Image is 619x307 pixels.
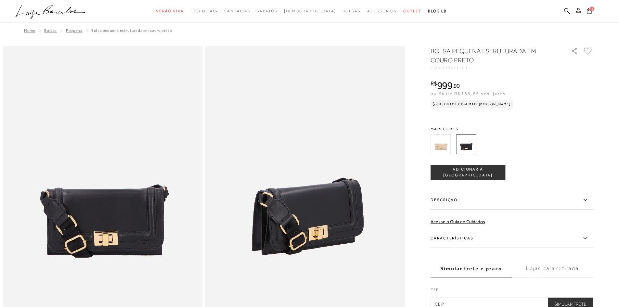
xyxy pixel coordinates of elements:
[156,5,184,17] a: categoryNavScreenReaderText
[66,28,82,33] a: Pequena
[431,219,485,224] a: Acesse o Guia de Cuidados
[190,9,218,13] span: Essenciais
[431,287,593,296] label: CEP
[442,66,468,70] span: 777711501
[431,134,451,154] img: BOLSA PEQUENA ESTRUTURADA EM COURO BEGE NATA
[431,191,593,210] label: Descrição
[431,46,552,65] h1: BOLSA PEQUENA ESTRUTURADA EM COURO PRETO
[367,9,397,13] span: Acessórios
[431,229,593,248] label: Características
[454,82,460,89] span: 90
[367,5,397,17] a: categoryNavScreenReaderText
[585,7,594,16] button: 1
[428,5,447,17] a: BLOG LB
[431,167,505,178] span: ADICIONAR À [GEOGRAPHIC_DATA]
[284,5,336,17] a: noSubCategoriesText
[590,6,594,11] span: 1
[257,5,277,17] a: categoryNavScreenReaderText
[224,5,250,17] a: categoryNavScreenReaderText
[224,9,250,13] span: Sandálias
[431,100,513,108] div: Cashback com Mais [PERSON_NAME]
[403,9,421,13] span: Outlet
[431,66,561,70] div: CÓD:
[342,5,361,17] a: categoryNavScreenReaderText
[190,5,218,17] a: categoryNavScreenReaderText
[431,91,506,96] span: ou 6x de R$166,65 sem juros
[437,80,452,91] span: 999
[403,5,421,17] a: categoryNavScreenReaderText
[431,260,512,277] label: Simular frete e prazo
[24,28,35,33] a: Home
[431,81,437,86] i: R$
[284,9,336,13] span: [DEMOGRAPHIC_DATA]
[431,165,505,180] button: ADICIONAR À [GEOGRAPHIC_DATA]
[257,9,277,13] span: Sapatos
[456,134,476,154] img: BOLSA PEQUENA ESTRUTURADA EM COURO PRETO
[91,28,172,33] span: BOLSA PEQUENA ESTRUTURADA EM COURO PRETO
[431,127,593,131] span: Mais cores
[44,28,57,33] a: Bolsas
[452,83,460,89] i: ,
[512,260,593,277] label: Lojas para retirada
[428,9,447,13] span: BLOG LB
[342,9,361,13] span: Bolsas
[156,9,184,13] span: Verão Viva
